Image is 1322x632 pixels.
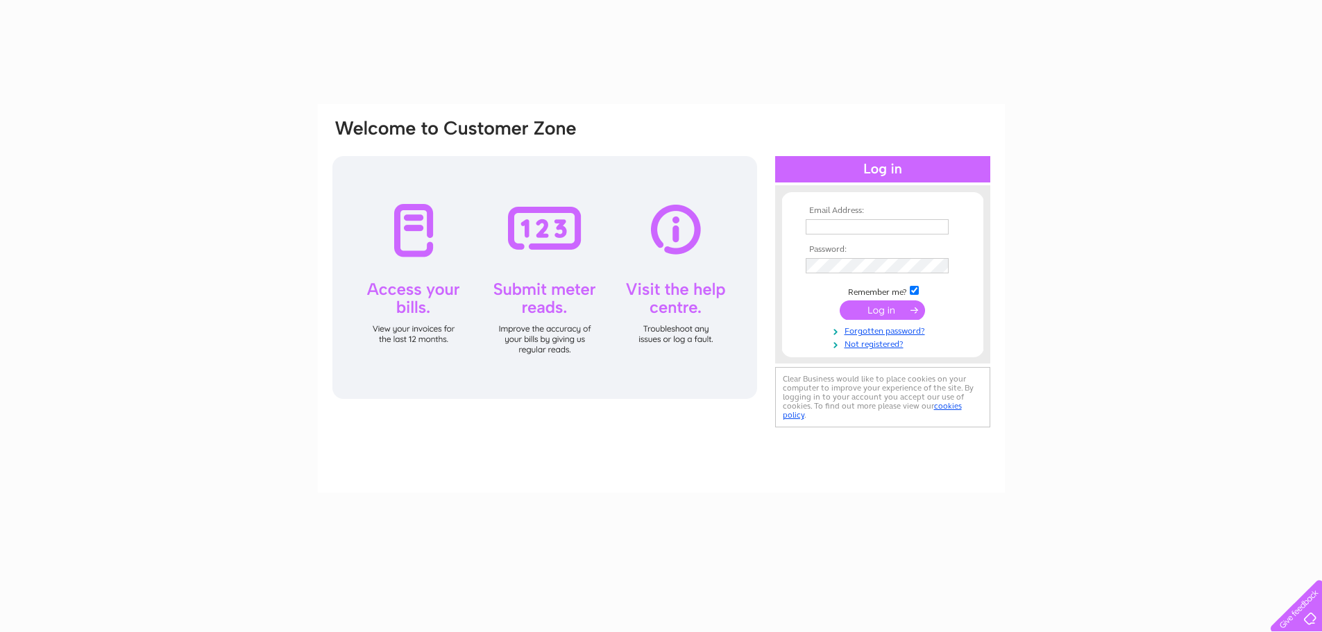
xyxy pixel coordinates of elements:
th: Password: [802,245,963,255]
input: Submit [840,300,925,320]
div: Clear Business would like to place cookies on your computer to improve your experience of the sit... [775,367,990,427]
td: Remember me? [802,284,963,298]
a: Not registered? [806,336,963,350]
a: Forgotten password? [806,323,963,336]
th: Email Address: [802,206,963,216]
a: cookies policy [783,401,962,420]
